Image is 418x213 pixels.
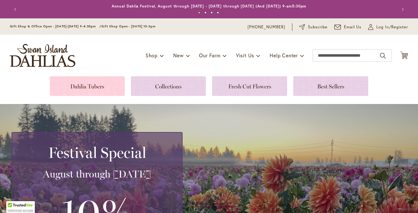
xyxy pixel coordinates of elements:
button: 3 of 4 [211,12,213,14]
span: Our Farm [199,52,220,59]
span: Shop [146,52,158,59]
h2: Festival Special [20,144,174,161]
a: store logo [10,44,75,67]
span: Email Us [344,24,362,30]
a: Annual Dahlia Festival, August through [DATE] - [DATE] through [DATE] (And [DATE]) 9-am5:30pm [112,4,307,8]
span: Help Center [270,52,298,59]
button: 1 of 4 [198,12,200,14]
a: Log In/Register [368,24,408,30]
span: Visit Us [236,52,254,59]
button: 4 of 4 [217,12,219,14]
span: Subscribe [308,24,327,30]
button: 2 of 4 [204,12,207,14]
button: Previous [10,3,22,16]
a: Subscribe [299,24,327,30]
span: Gift Shop & Office Open - [DATE]-[DATE] 9-4:30pm / [10,24,101,28]
span: New [173,52,183,59]
span: Gift Shop Open - [DATE] 10-3pm [101,24,156,28]
span: Log In/Register [376,24,408,30]
a: Email Us [334,24,362,30]
h3: August through [DATE] [20,168,174,180]
a: [PHONE_NUMBER] [248,24,285,30]
button: Next [396,3,408,16]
